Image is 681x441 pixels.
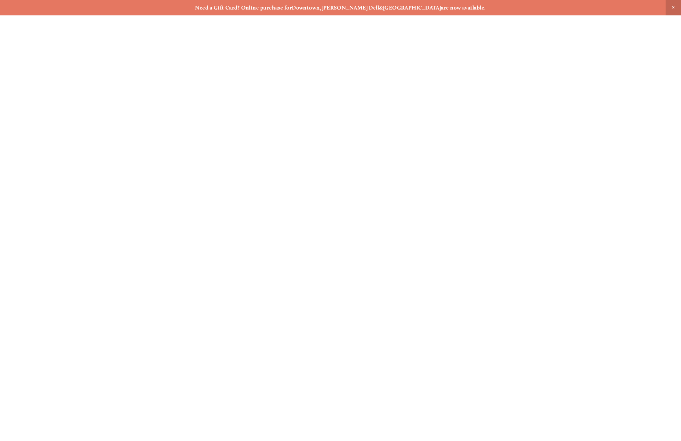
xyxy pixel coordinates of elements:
[379,4,383,11] strong: &
[321,4,379,11] a: [PERSON_NAME] Dell
[292,4,320,11] a: Downtown
[195,4,292,11] strong: Need a Gift Card? Online purchase for
[441,4,486,11] strong: are now available.
[383,4,441,11] a: [GEOGRAPHIC_DATA]
[320,4,321,11] strong: ,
